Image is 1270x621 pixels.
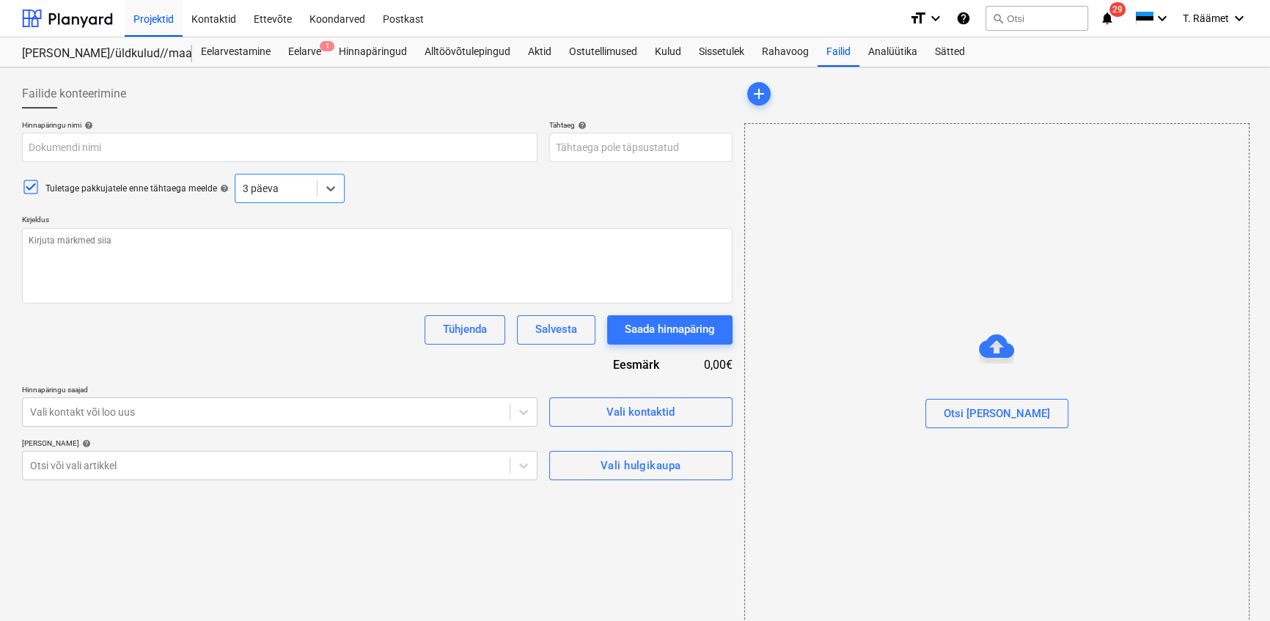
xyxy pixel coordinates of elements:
[1100,10,1115,27] i: notifications
[79,439,91,448] span: help
[279,37,330,67] a: Eelarve1
[1230,10,1248,27] i: keyboard_arrow_down
[683,356,733,373] div: 0,00€
[549,397,733,427] button: Vali kontaktid
[279,37,330,67] div: Eelarve
[217,184,229,193] span: help
[560,37,646,67] a: Ostutellimused
[607,315,733,345] button: Saada hinnapäring
[22,46,175,62] div: [PERSON_NAME]/üldkulud//maatööd (2101817//2101766)
[575,121,587,130] span: help
[320,41,334,51] span: 1
[519,37,560,67] a: Aktid
[549,120,733,130] div: Tähtaeg
[909,10,927,27] i: format_size
[1153,10,1171,27] i: keyboard_arrow_down
[22,85,126,103] span: Failide konteerimine
[859,37,926,67] a: Analüütika
[992,12,1004,24] span: search
[925,399,1068,428] button: Otsi [PERSON_NAME]
[1183,12,1229,24] span: T. Räämet
[425,315,505,345] button: Tühjenda
[956,10,971,27] i: Abikeskus
[443,320,487,339] div: Tühjenda
[22,385,537,397] p: Hinnapäringu saajad
[690,37,753,67] a: Sissetulek
[625,320,715,339] div: Saada hinnapäring
[330,37,416,67] a: Hinnapäringud
[944,404,1050,423] div: Otsi [PERSON_NAME]
[22,215,733,227] p: Kirjeldus
[753,37,818,67] a: Rahavoog
[646,37,690,67] a: Kulud
[517,315,595,345] button: Salvesta
[22,438,537,448] div: [PERSON_NAME]
[81,121,93,130] span: help
[985,6,1088,31] button: Otsi
[818,37,859,67] a: Failid
[535,320,577,339] div: Salvesta
[1109,2,1126,17] span: 29
[549,133,733,162] input: Tähtaega pole täpsustatud
[927,10,944,27] i: keyboard_arrow_down
[606,403,675,422] div: Vali kontaktid
[926,37,974,67] a: Sätted
[45,183,229,195] div: Tuletage pakkujatele enne tähtaega meelde
[22,120,537,130] div: Hinnapäringu nimi
[601,456,680,475] div: Vali hulgikaupa
[549,451,733,480] button: Vali hulgikaupa
[750,85,768,103] span: add
[542,356,683,373] div: Eesmärk
[22,133,537,162] input: Dokumendi nimi
[192,37,279,67] a: Eelarvestamine
[1197,551,1270,621] iframe: Chat Widget
[416,37,519,67] a: Alltöövõtulepingud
